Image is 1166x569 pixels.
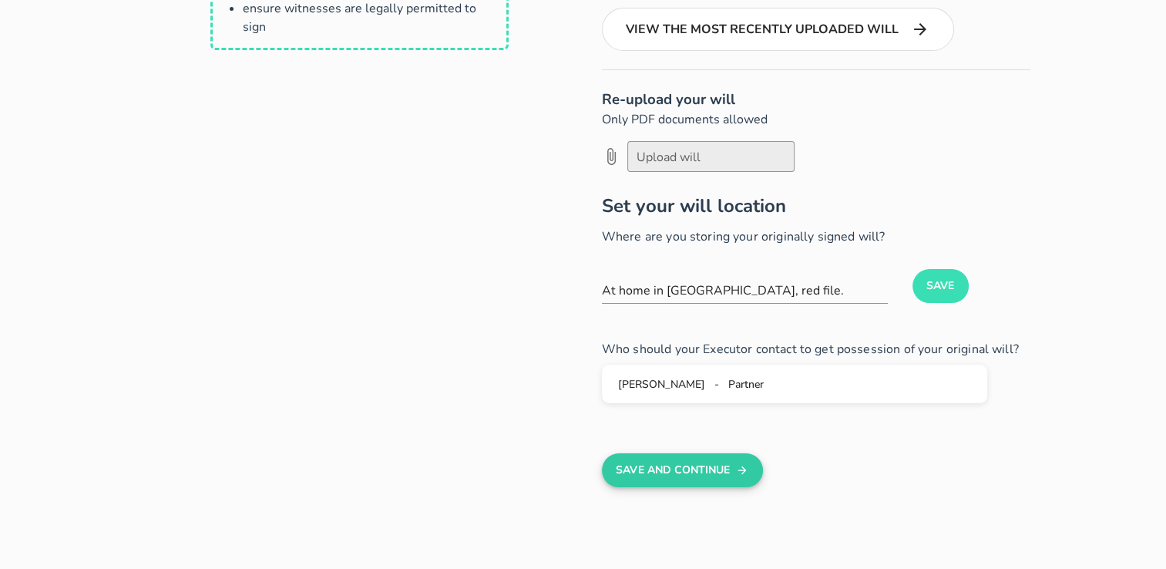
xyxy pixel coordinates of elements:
[597,146,625,167] button: Upload will prepended action
[602,341,1019,358] label: Who should your Executor contact to get possession of your original will?
[602,89,1030,110] h3: Re-upload your will
[602,8,954,51] button: View the most recently uploaded will
[602,453,763,487] button: Save And Continue
[728,377,764,392] span: Partner
[602,110,1030,129] p: Only PDF documents allowed
[602,192,1030,220] h2: Set your will location
[602,228,885,245] label: Where are you storing your originally signed will?
[618,377,705,392] span: [PERSON_NAME]
[912,269,969,303] button: Save
[714,377,719,392] span: -
[602,365,987,403] button: [PERSON_NAME] - Partner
